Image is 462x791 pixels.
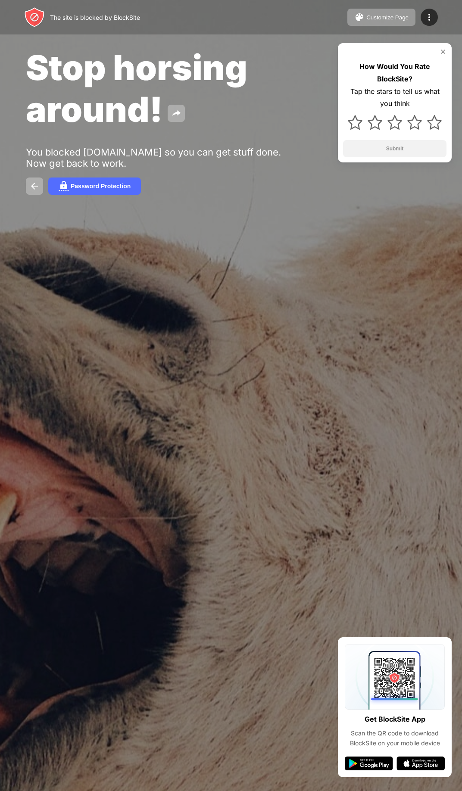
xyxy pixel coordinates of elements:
img: star.svg [407,115,422,130]
div: You blocked [DOMAIN_NAME] so you can get stuff done. Now get back to work. [26,146,292,169]
div: How Would You Rate BlockSite? [343,60,446,85]
img: menu-icon.svg [424,12,434,22]
img: star.svg [387,115,402,130]
img: password.svg [59,181,69,191]
div: Scan the QR code to download BlockSite on your mobile device [345,729,445,748]
img: header-logo.svg [24,7,45,28]
div: Get BlockSite App [365,713,425,726]
img: star.svg [427,115,442,130]
button: Submit [343,140,446,157]
span: Stop horsing around! [26,47,247,130]
img: star.svg [348,115,362,130]
div: The site is blocked by BlockSite [50,14,140,21]
img: star.svg [368,115,382,130]
img: rate-us-close.svg [440,48,446,55]
div: Tap the stars to tell us what you think [343,85,446,110]
img: pallet.svg [354,12,365,22]
button: Customize Page [347,9,415,26]
button: Password Protection [48,178,141,195]
img: share.svg [171,108,181,118]
img: google-play.svg [345,757,393,770]
img: back.svg [29,181,40,191]
img: qrcode.svg [345,644,445,710]
img: app-store.svg [396,757,445,770]
div: Customize Page [366,14,409,21]
div: Password Protection [71,183,131,190]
